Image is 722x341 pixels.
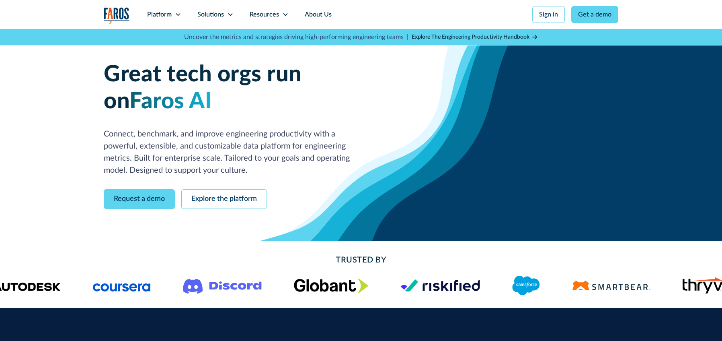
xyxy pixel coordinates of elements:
[104,61,361,115] h1: Great tech orgs run on
[571,6,618,23] a: Get a demo
[104,7,129,24] img: Logo of the analytics and reporting company Faros.
[104,128,361,176] p: Connect, benchmark, and improve engineering productivity with a powerful, extensible, and customi...
[412,33,529,41] div: Explore The Engineering Productivity Handbook
[104,189,175,209] a: Request a demo
[104,7,129,24] a: home
[512,276,540,295] img: Logo of the CRM platform Salesforce.
[400,279,480,292] img: Logo of the risk management platform Riskified.
[197,10,224,19] div: Solutions
[184,32,408,42] p: Uncover the metrics and strategies driving high-performing engineering teams |
[168,254,554,266] h2: Trusted By
[129,90,212,113] span: Faros AI
[294,278,368,293] img: Globant's logo
[147,10,172,19] div: Platform
[532,6,565,23] a: Sign in
[572,281,650,290] img: Logo of the software testing platform SmartBear.
[93,279,151,292] img: Logo of the online learning platform Coursera.
[183,277,262,294] img: Logo of the communication platform Discord.
[250,10,279,19] div: Resources
[181,189,267,209] a: Explore the platform
[412,33,538,41] a: Explore The Engineering Productivity Handbook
